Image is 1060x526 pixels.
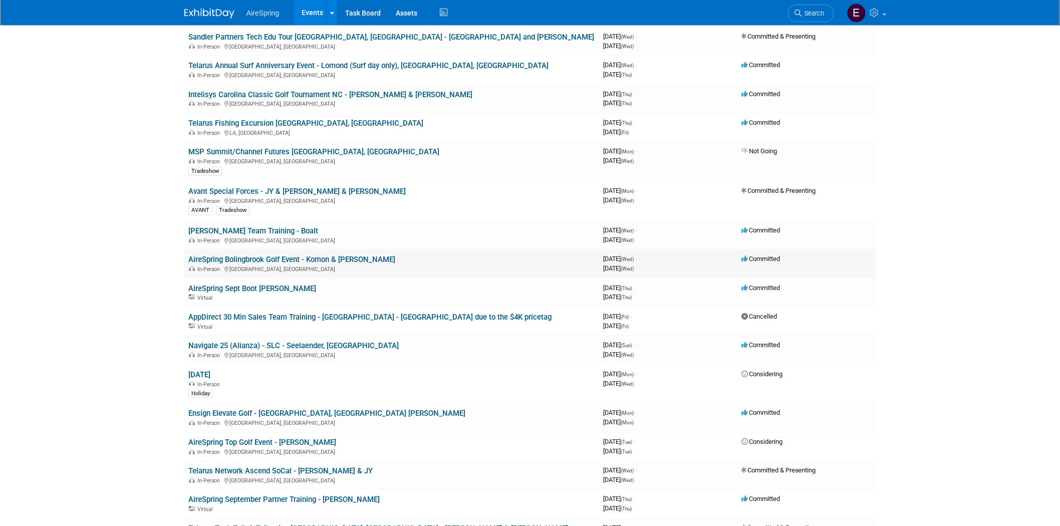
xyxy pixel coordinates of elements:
img: In-Person Event [189,237,195,242]
span: [DATE] [603,351,634,358]
img: Virtual Event [189,324,195,329]
span: [DATE] [603,313,632,320]
span: Virtual [197,295,215,301]
span: In-Person [197,478,223,484]
span: (Tue) [621,440,632,445]
span: - [635,226,637,234]
span: [DATE] [603,33,637,40]
span: (Wed) [621,478,634,483]
span: [DATE] [603,380,634,387]
span: - [633,495,635,503]
span: [DATE] [603,467,637,474]
span: (Fri) [621,314,629,320]
span: [DATE] [603,448,632,455]
span: In-Person [197,237,223,244]
span: [DATE] [603,370,637,378]
span: [DATE] [603,293,632,301]
span: [DATE] [603,90,635,98]
span: (Thu) [621,101,632,106]
span: [DATE] [603,322,629,330]
span: (Fri) [621,324,629,329]
span: [DATE] [603,341,635,349]
a: Avant Special Forces - JY & [PERSON_NAME] & [PERSON_NAME] [188,187,406,196]
div: [GEOGRAPHIC_DATA], [GEOGRAPHIC_DATA] [188,419,595,427]
span: (Wed) [621,381,634,387]
span: (Wed) [621,237,634,243]
a: Sandler Partners Tech Edu Tour [GEOGRAPHIC_DATA], [GEOGRAPHIC_DATA] - [GEOGRAPHIC_DATA] and [PERS... [188,33,594,42]
span: In-Person [197,101,223,107]
a: AireSpring Sept Boot [PERSON_NAME] [188,284,316,293]
a: Telarus Fishing Excursion [GEOGRAPHIC_DATA], [GEOGRAPHIC_DATA] [188,119,423,128]
img: In-Person Event [189,44,195,49]
span: [DATE] [603,128,629,136]
span: [DATE] [603,284,635,292]
img: In-Person Event [189,198,195,203]
span: In-Person [197,266,223,273]
span: [DATE] [603,196,634,204]
div: AVANT [188,206,212,215]
span: In-Person [197,381,223,388]
span: Considering [741,438,782,446]
span: (Wed) [621,198,634,203]
span: (Mon) [621,411,634,416]
span: Cancelled [741,313,777,320]
div: Tradeshow [216,206,249,215]
span: (Thu) [621,295,632,300]
span: (Fri) [621,130,629,135]
span: [DATE] [603,147,637,155]
div: [GEOGRAPHIC_DATA], [GEOGRAPHIC_DATA] [188,351,595,359]
span: In-Person [197,72,223,79]
span: (Sun) [621,343,632,348]
div: [GEOGRAPHIC_DATA], [GEOGRAPHIC_DATA] [188,448,595,456]
span: [DATE] [603,42,634,50]
span: - [635,61,637,69]
div: [GEOGRAPHIC_DATA], [GEOGRAPHIC_DATA] [188,236,595,244]
div: [GEOGRAPHIC_DATA], [GEOGRAPHIC_DATA] [188,99,595,107]
img: In-Person Event [189,449,195,454]
span: - [633,284,635,292]
a: [PERSON_NAME] Team Training - Boalt [188,226,318,235]
span: In-Person [197,130,223,136]
span: (Wed) [621,266,634,272]
span: [DATE] [603,255,637,262]
a: Telarus Annual Surf Anniversary Event - Lomond (Surf day only), [GEOGRAPHIC_DATA], [GEOGRAPHIC_DATA] [188,61,549,70]
span: (Thu) [621,92,632,97]
span: [DATE] [603,409,637,417]
div: [GEOGRAPHIC_DATA], [GEOGRAPHIC_DATA] [188,71,595,79]
span: [DATE] [603,495,635,503]
span: - [635,147,637,155]
span: (Mon) [621,372,634,377]
img: Virtual Event [189,295,195,300]
span: In-Person [197,44,223,50]
span: [DATE] [603,438,635,446]
span: [DATE] [603,236,634,243]
img: In-Person Event [189,381,195,386]
span: Committed [741,341,780,349]
img: In-Person Event [189,72,195,77]
span: - [633,90,635,98]
span: - [633,119,635,126]
a: Navigate 25 (Alianza) - SLC - Seelaender, [GEOGRAPHIC_DATA] [188,341,399,350]
span: Virtual [197,506,215,513]
span: AireSpring [246,9,279,17]
span: - [635,33,637,40]
span: (Tue) [621,449,632,455]
span: - [635,467,637,474]
span: - [633,438,635,446]
span: [DATE] [603,265,634,272]
div: LA, [GEOGRAPHIC_DATA] [188,128,595,136]
span: - [635,187,637,194]
span: Committed [741,255,780,262]
span: (Wed) [621,352,634,358]
span: (Mon) [621,149,634,154]
span: [DATE] [603,99,632,107]
span: Considering [741,370,782,378]
span: [DATE] [603,119,635,126]
span: [DATE] [603,226,637,234]
img: In-Person Event [189,101,195,106]
span: [DATE] [603,61,637,69]
span: Not Going [741,147,777,155]
span: In-Person [197,158,223,165]
span: Committed & Presenting [741,187,816,194]
span: Committed [741,61,780,69]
